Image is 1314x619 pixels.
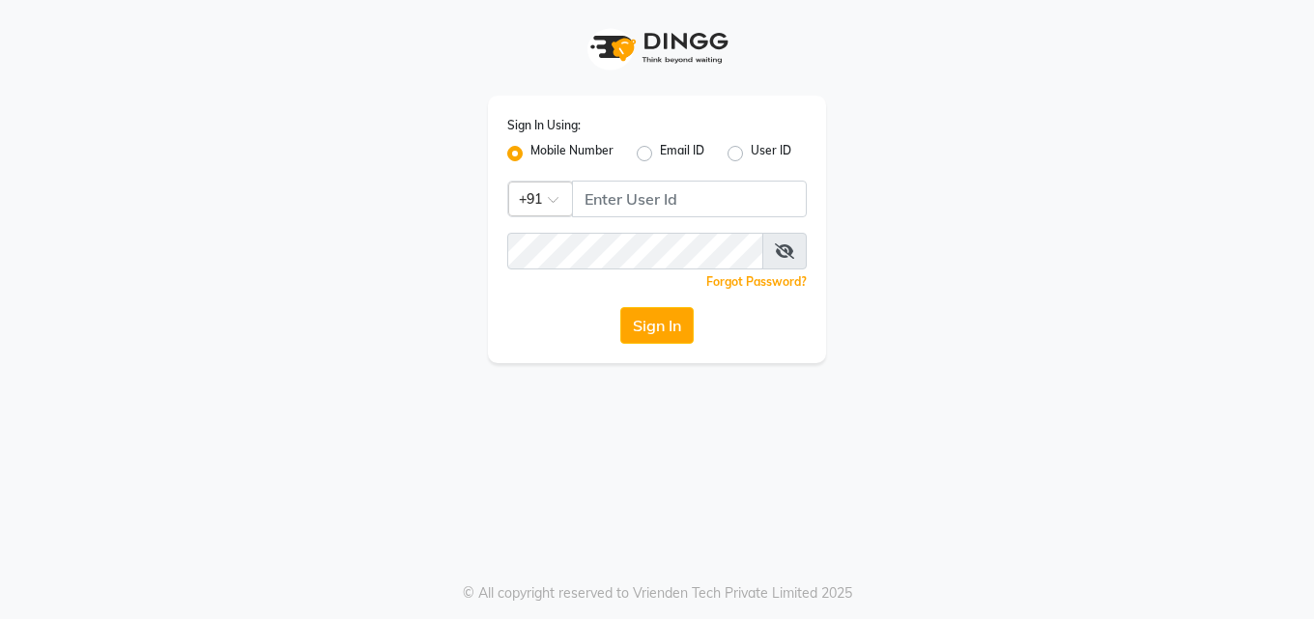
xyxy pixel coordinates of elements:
button: Sign In [620,307,694,344]
img: logo1.svg [580,19,734,76]
label: Sign In Using: [507,117,581,134]
input: Username [507,233,763,269]
label: User ID [751,142,791,165]
a: Forgot Password? [706,274,807,289]
label: Email ID [660,142,704,165]
label: Mobile Number [530,142,614,165]
input: Username [572,181,807,217]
